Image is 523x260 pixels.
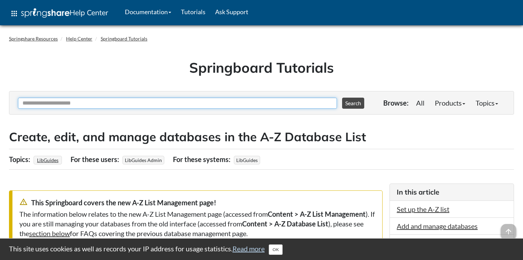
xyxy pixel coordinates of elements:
[71,153,121,166] div: For these users:
[383,98,409,108] p: Browse:
[19,198,28,206] span: warning_amber
[122,156,164,164] span: LibGuides Admin
[176,3,210,20] a: Tutorials
[2,244,521,255] div: This site uses cookies as well as records your IP address for usage statistics.
[397,187,507,197] h3: In this article
[470,96,503,110] a: Topics
[66,36,92,42] a: Help Center
[70,8,108,17] span: Help Center
[269,244,283,255] button: Close
[342,98,364,109] button: Search
[232,244,265,253] a: Read more
[21,8,70,18] img: Springshare
[101,36,147,42] a: Springboard Tutorials
[14,58,509,77] h1: Springboard Tutorials
[9,153,32,166] div: Topics:
[9,36,58,42] a: Springshare Resources
[397,205,449,213] a: Set up the A-Z list
[268,210,366,218] strong: Content > A-Z List Management
[501,225,516,233] a: arrow_upward
[234,156,260,164] span: LibGuides
[120,3,176,20] a: Documentation
[9,128,514,145] h2: Create, edit, and manage databases in the A-Z Database List
[501,224,516,239] span: arrow_upward
[19,209,375,238] div: The information below relates to the new A-Z List Management page (accessed from ). If you are st...
[5,3,113,24] a: apps Help Center
[36,155,59,165] a: LibGuides
[10,9,18,18] span: apps
[29,229,70,237] a: section below
[210,3,253,20] a: Ask Support
[397,222,478,230] a: Add and manage databases
[242,219,328,228] strong: Content > A-Z Database List
[19,198,375,207] div: This Springboard covers the new A-Z List Management page!
[411,96,430,110] a: All
[430,96,470,110] a: Products
[173,153,232,166] div: For these systems:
